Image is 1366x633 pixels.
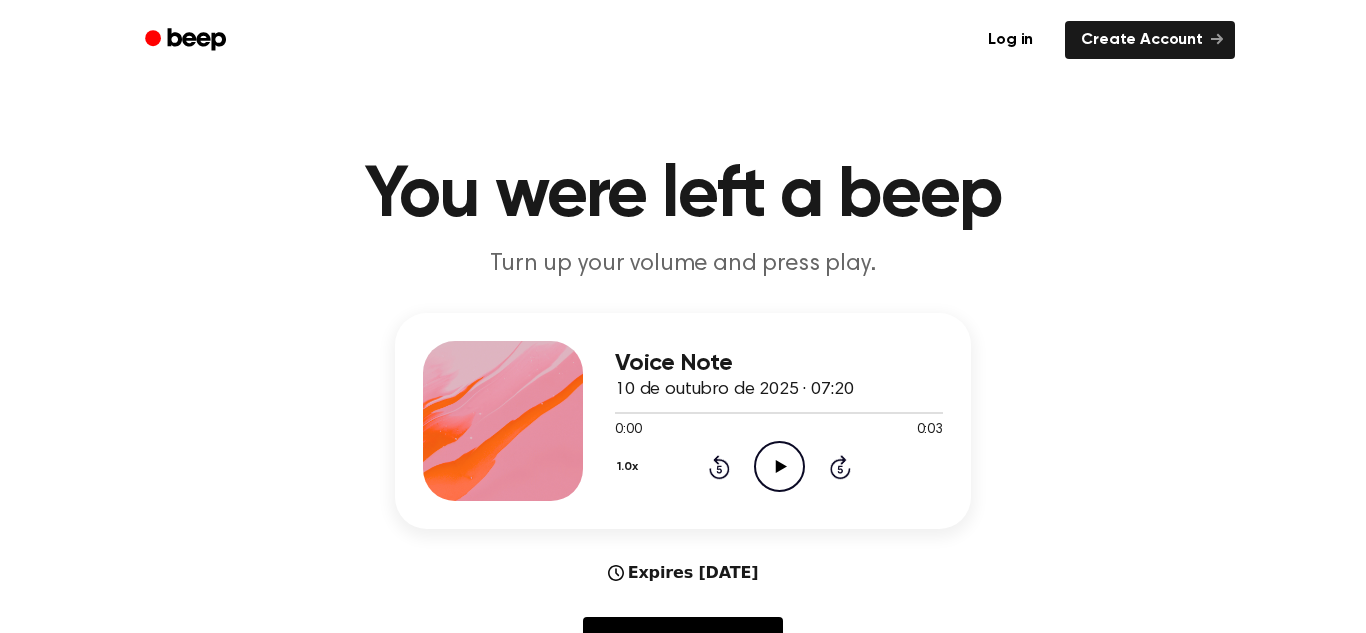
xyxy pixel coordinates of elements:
[1065,21,1235,59] a: Create Account
[171,160,1195,232] h1: You were left a beep
[917,420,943,441] span: 0:03
[615,350,943,377] h3: Voice Note
[131,21,244,60] a: Beep
[615,420,641,441] span: 0:00
[299,248,1067,281] p: Turn up your volume and press play.
[615,450,645,484] button: 1.0x
[608,561,759,585] div: Expires [DATE]
[615,381,853,399] span: 10 de outubro de 2025 · 07:20
[968,17,1053,63] a: Log in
